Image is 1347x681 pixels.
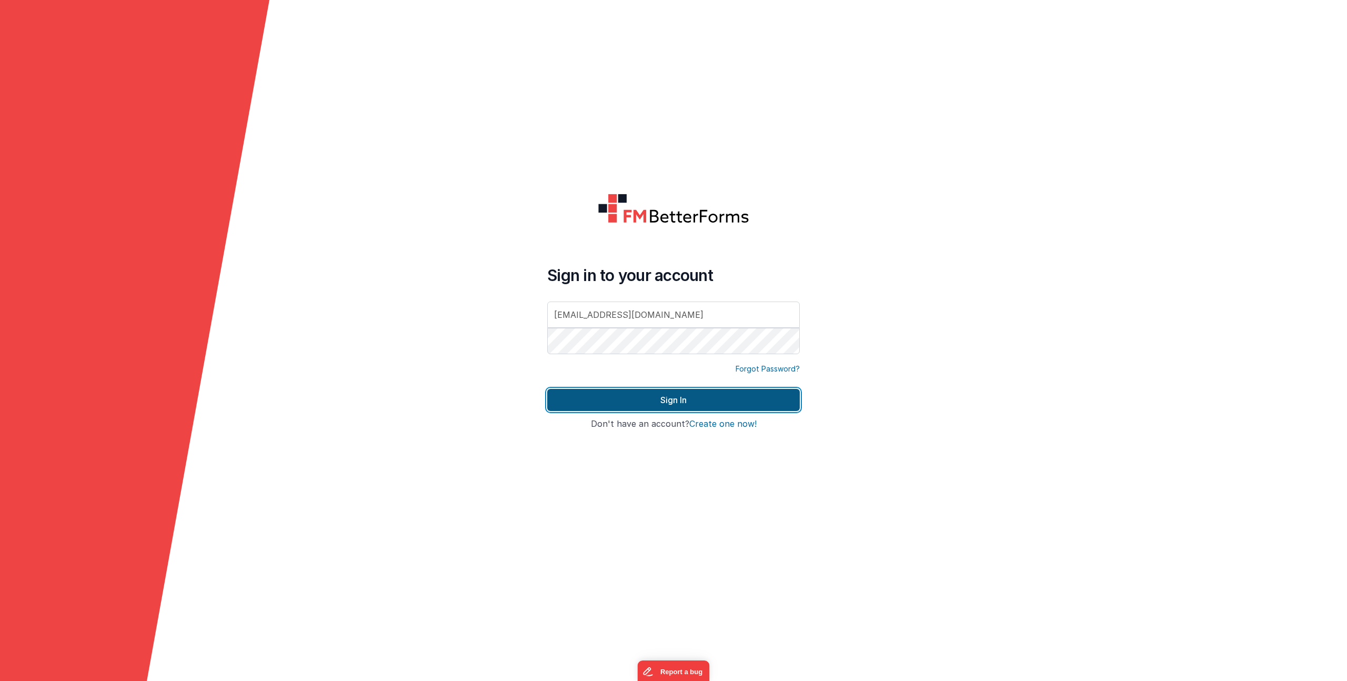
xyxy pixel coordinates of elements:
[689,419,757,429] button: Create one now!
[547,419,800,429] h4: Don't have an account?
[736,364,800,374] a: Forgot Password?
[547,266,800,285] h4: Sign in to your account
[547,302,800,328] input: Email Address
[547,389,800,411] button: Sign In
